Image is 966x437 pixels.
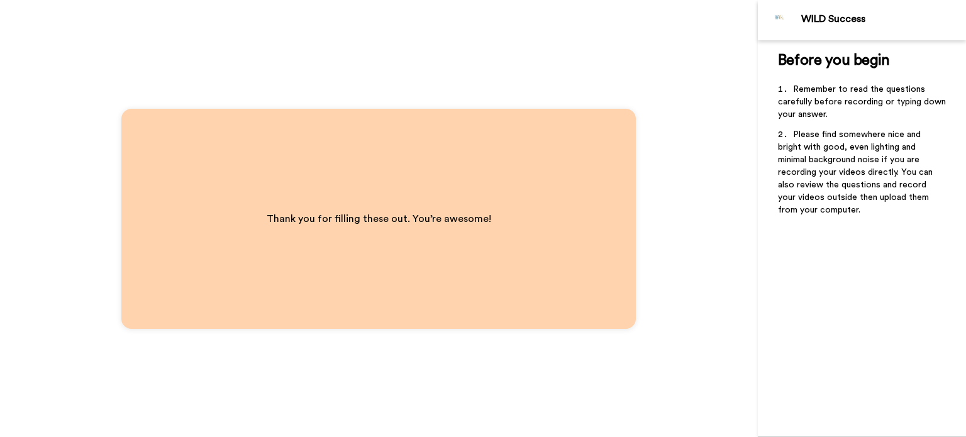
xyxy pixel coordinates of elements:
span: Before you begin [778,53,889,68]
span: Thank you for filling these out. You’re awesome! [267,214,491,224]
span: Remember to read the questions carefully before recording or typing down your answer. [778,85,948,119]
img: Profile Image [765,5,795,35]
div: WILD Success [801,13,965,25]
span: Please find somewhere nice and bright with good, even lighting and minimal background noise if yo... [778,130,935,214]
